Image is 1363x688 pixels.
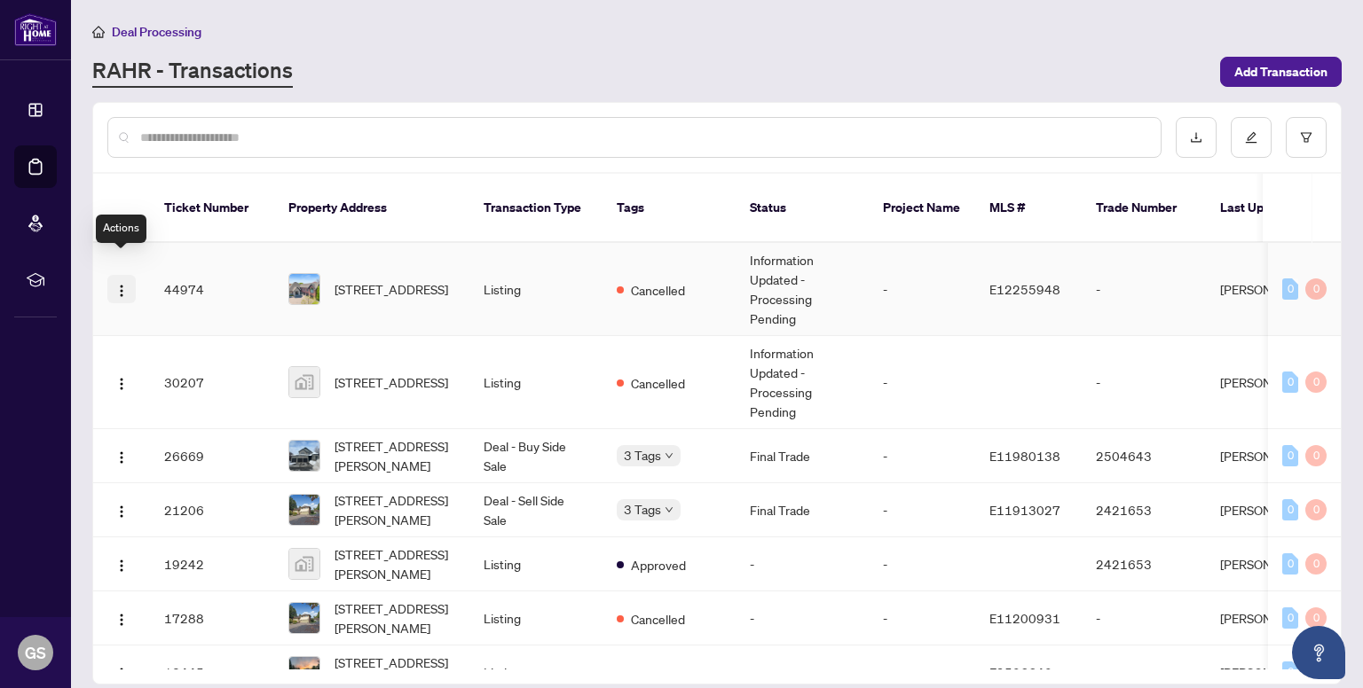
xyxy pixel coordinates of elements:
td: Listing [469,591,603,645]
th: Transaction Type [469,174,603,243]
td: 17288 [150,591,274,645]
td: [PERSON_NAME] [1206,243,1339,336]
button: Logo [107,550,136,578]
th: Last Updated By [1206,174,1339,243]
button: Logo [107,275,136,303]
th: MLS # [975,174,1082,243]
span: Add Transaction [1234,58,1328,86]
td: - [736,537,869,591]
span: edit [1245,131,1257,144]
td: [PERSON_NAME] [1206,336,1339,429]
span: home [92,26,105,38]
span: Cancelled [631,609,685,629]
span: E11200931 [989,610,1060,626]
td: - [869,243,975,336]
span: download [1190,131,1202,144]
td: 26669 [150,429,274,483]
td: [PERSON_NAME] [1206,591,1339,645]
td: Information Updated - Processing Pending [736,243,869,336]
img: Logo [114,504,129,519]
button: Logo [107,496,136,524]
span: Cancelled [631,373,685,393]
span: Approved [631,555,686,575]
th: Ticket Number [150,174,274,243]
th: Status [736,174,869,243]
td: 44974 [150,243,274,336]
img: Logo [114,377,129,391]
td: [PERSON_NAME] [1206,483,1339,537]
td: - [869,537,975,591]
div: 0 [1305,371,1327,393]
span: Cancelled [631,280,685,300]
span: E12255948 [989,281,1060,297]
td: - [869,483,975,537]
span: E9506640 [989,664,1052,680]
span: filter [1300,131,1312,144]
span: Deal Processing [112,24,201,40]
img: Logo [114,284,129,298]
td: Deal - Sell Side Sale [469,483,603,537]
div: 0 [1282,499,1298,520]
div: 0 [1282,278,1298,300]
td: Information Updated - Processing Pending [736,336,869,429]
td: [PERSON_NAME] [1206,537,1339,591]
td: Listing [469,243,603,336]
td: - [736,591,869,645]
span: GS [25,640,46,665]
td: 2504643 [1082,429,1206,483]
img: thumbnail-img [289,603,319,633]
button: Logo [107,368,136,396]
span: [STREET_ADDRESS] [335,372,448,392]
button: Logo [107,442,136,470]
th: Project Name [869,174,975,243]
div: 0 [1305,553,1327,575]
img: thumbnail-img [289,549,319,579]
button: Add Transaction [1220,57,1342,87]
img: logo [14,13,57,46]
button: Open asap [1292,626,1345,679]
span: [STREET_ADDRESS][PERSON_NAME] [335,598,455,637]
td: - [1082,591,1206,645]
div: 0 [1282,607,1298,629]
img: thumbnail-img [289,441,319,471]
td: Listing [469,336,603,429]
button: download [1176,117,1217,158]
a: RAHR - Transactions [92,56,293,88]
span: 3 Tags [624,445,661,465]
th: Property Address [274,174,469,243]
td: Listing [469,537,603,591]
td: Final Trade [736,429,869,483]
span: down [665,451,674,460]
td: - [1082,336,1206,429]
span: E11913027 [989,502,1060,518]
button: Logo [107,604,136,632]
td: - [869,429,975,483]
button: filter [1286,117,1327,158]
td: - [869,336,975,429]
img: Logo [114,450,129,465]
td: Deal - Buy Side Sale [469,429,603,483]
div: Actions [96,215,146,243]
span: 3 Tags [624,499,661,520]
td: 19242 [150,537,274,591]
span: E11980138 [989,448,1060,464]
div: 0 [1282,371,1298,393]
div: 0 [1305,278,1327,300]
span: down [665,505,674,514]
button: edit [1231,117,1272,158]
th: Trade Number [1082,174,1206,243]
div: 0 [1305,445,1327,466]
span: [STREET_ADDRESS][PERSON_NAME] [335,490,455,529]
img: thumbnail-img [289,657,319,687]
img: Logo [114,613,129,627]
div: 0 [1305,607,1327,629]
td: - [1082,243,1206,336]
td: 30207 [150,336,274,429]
td: - [869,591,975,645]
button: Logo [107,658,136,686]
th: Tags [603,174,736,243]
td: 2421653 [1082,483,1206,537]
span: [STREET_ADDRESS][PERSON_NAME] [335,544,455,583]
img: thumbnail-img [289,367,319,397]
div: 0 [1282,661,1298,683]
